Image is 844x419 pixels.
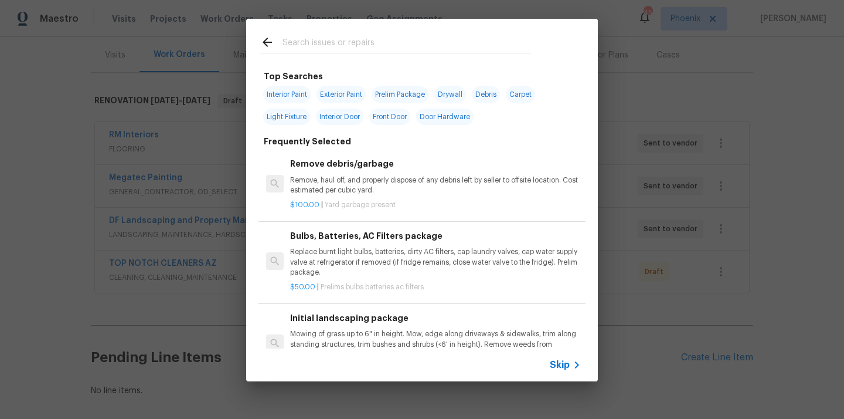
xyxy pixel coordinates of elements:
[264,135,351,148] h6: Frequently Selected
[263,109,310,125] span: Light Fixture
[290,283,315,290] span: $50.00
[506,86,535,103] span: Carpet
[472,86,500,103] span: Debris
[290,229,581,242] h6: Bulbs, Batteries, AC Filters package
[290,282,581,292] p: |
[416,109,474,125] span: Door Hardware
[283,35,531,53] input: Search issues or repairs
[290,201,319,208] span: $100.00
[550,359,570,371] span: Skip
[290,312,581,325] h6: Initial landscaping package
[290,200,581,210] p: |
[434,86,466,103] span: Drywall
[369,109,410,125] span: Front Door
[321,283,424,290] span: Prelims bulbs batteries ac filters
[290,247,581,277] p: Replace burnt light bulbs, batteries, dirty AC filters, cap laundry valves, cap water supply valv...
[290,329,581,359] p: Mowing of grass up to 6" in height. Mow, edge along driveways & sidewalks, trim along standing st...
[290,157,581,170] h6: Remove debris/garbage
[325,201,396,208] span: Yard garbage present
[316,86,366,103] span: Exterior Paint
[290,175,581,195] p: Remove, haul off, and properly dispose of any debris left by seller to offsite location. Cost est...
[316,109,363,125] span: Interior Door
[264,70,323,83] h6: Top Searches
[372,86,428,103] span: Prelim Package
[263,86,311,103] span: Interior Paint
